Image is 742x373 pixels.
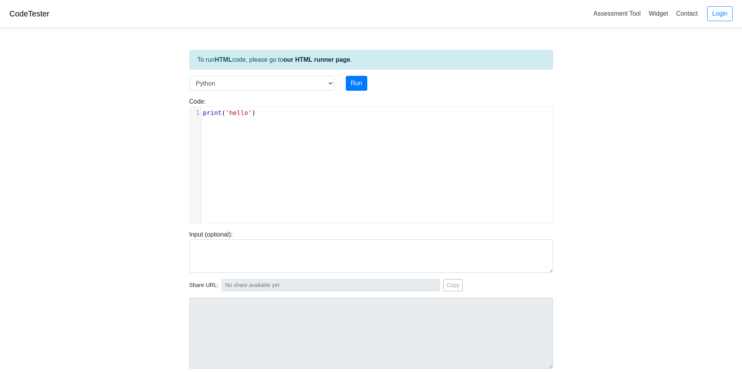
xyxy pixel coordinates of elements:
span: Share URL: [189,281,219,290]
a: Login [707,6,733,21]
div: 1 [190,108,201,118]
strong: HTML [215,56,232,63]
a: our HTML runner page [283,56,350,63]
div: Input (optional): [183,230,559,273]
span: print [203,109,222,117]
button: Copy [443,279,463,291]
input: No share available yet [222,279,440,291]
div: Code: [183,97,559,224]
span: 'hello' [225,109,252,117]
a: Widget [645,7,671,20]
button: Run [346,76,367,91]
span: ( ) [203,109,256,117]
div: To run code, please go to . [189,50,553,70]
a: CodeTester [9,9,49,18]
a: Assessment Tool [590,7,644,20]
a: Contact [673,7,701,20]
